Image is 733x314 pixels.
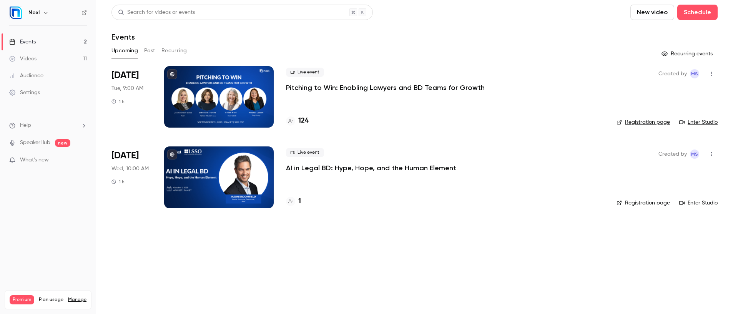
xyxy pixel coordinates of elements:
a: Registration page [617,199,670,207]
span: What's new [20,156,49,164]
div: 1 h [111,179,125,185]
a: SpeakerHub [20,139,50,147]
span: MS [691,150,698,159]
a: Enter Studio [679,118,718,126]
div: Audience [9,72,43,80]
span: Live event [286,148,324,157]
button: Past [144,45,155,57]
button: Upcoming [111,45,138,57]
a: Registration page [617,118,670,126]
span: Created by [658,150,687,159]
span: [DATE] [111,69,139,81]
button: Schedule [677,5,718,20]
a: Manage [68,297,86,303]
span: Help [20,121,31,130]
button: Recurring events [658,48,718,60]
span: [DATE] [111,150,139,162]
div: 1 h [111,98,125,105]
div: Sep 16 Tue, 9:00 AM (America/Chicago) [111,66,152,128]
a: 124 [286,116,309,126]
h6: Nexl [28,9,40,17]
div: Videos [9,55,37,63]
span: Wed, 10:00 AM [111,165,149,173]
div: Settings [9,89,40,96]
span: Melissa Strauss [690,69,699,78]
span: Plan usage [39,297,63,303]
a: Enter Studio [679,199,718,207]
li: help-dropdown-opener [9,121,87,130]
span: Melissa Strauss [690,150,699,159]
a: 1 [286,196,301,207]
h4: 1 [298,196,301,207]
span: Premium [10,295,34,304]
a: AI in Legal BD: Hype, Hope, and the Human Element [286,163,456,173]
img: Nexl [10,7,22,19]
button: Recurring [161,45,187,57]
span: Created by [658,69,687,78]
h4: 124 [298,116,309,126]
span: new [55,139,70,147]
div: Events [9,38,36,46]
a: Pitching to Win: Enabling Lawyers and BD Teams for Growth [286,83,485,92]
button: New video [630,5,674,20]
span: Live event [286,68,324,77]
span: Tue, 9:00 AM [111,85,143,92]
div: Search for videos or events [118,8,195,17]
span: MS [691,69,698,78]
h1: Events [111,32,135,42]
div: Oct 1 Wed, 10:00 AM (America/Chicago) [111,146,152,208]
